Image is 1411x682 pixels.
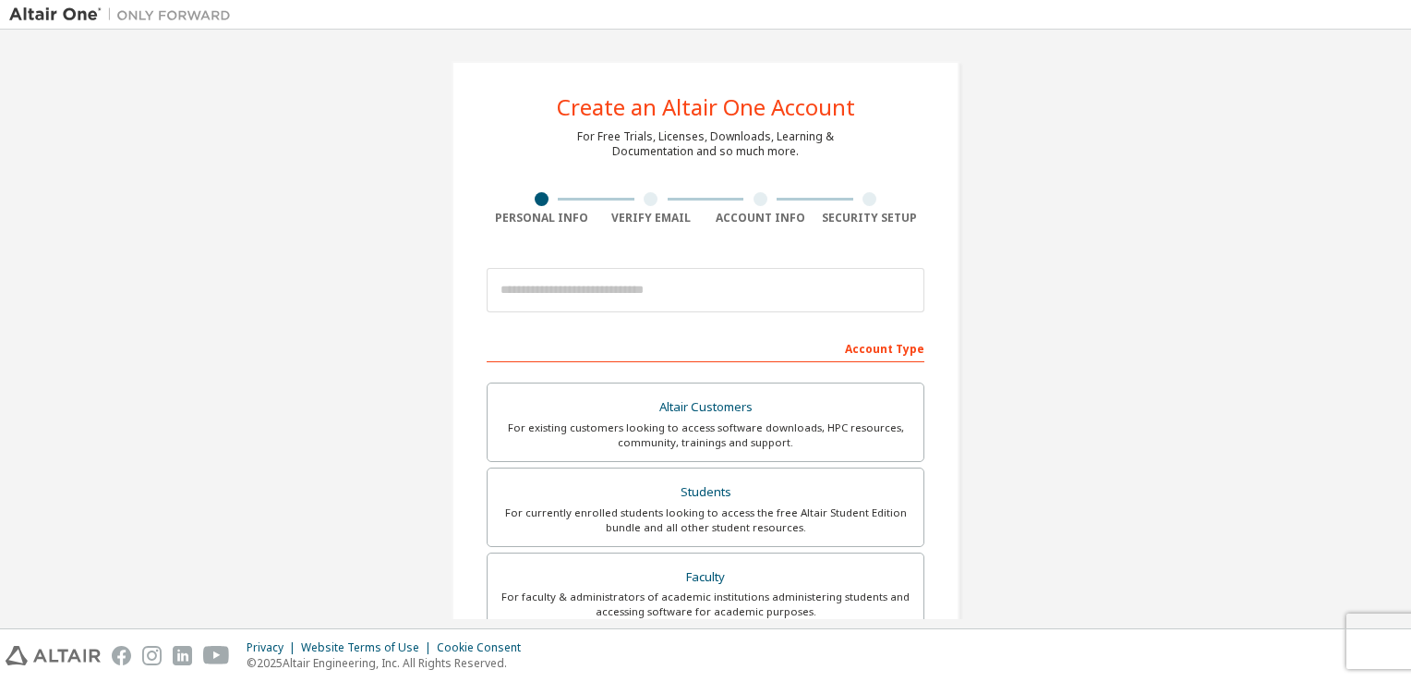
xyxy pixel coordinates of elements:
div: For currently enrolled students looking to access the free Altair Student Edition bundle and all ... [499,505,912,535]
img: youtube.svg [203,646,230,665]
div: Privacy [247,640,301,655]
div: Account Info [705,211,815,225]
div: Create an Altair One Account [557,96,855,118]
img: instagram.svg [142,646,162,665]
div: For existing customers looking to access software downloads, HPC resources, community, trainings ... [499,420,912,450]
div: Verify Email [597,211,706,225]
div: Personal Info [487,211,597,225]
div: Faculty [499,565,912,591]
div: Students [499,480,912,505]
img: linkedin.svg [173,646,192,665]
img: facebook.svg [112,646,131,665]
div: For faculty & administrators of academic institutions administering students and accessing softwa... [499,590,912,619]
img: altair_logo.svg [6,646,101,665]
div: Security Setup [815,211,925,225]
div: Cookie Consent [437,640,532,655]
div: Altair Customers [499,395,912,420]
div: For Free Trials, Licenses, Downloads, Learning & Documentation and so much more. [577,129,834,159]
div: Website Terms of Use [301,640,437,655]
img: Altair One [9,6,240,24]
p: © 2025 Altair Engineering, Inc. All Rights Reserved. [247,655,532,671]
div: Account Type [487,333,924,362]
